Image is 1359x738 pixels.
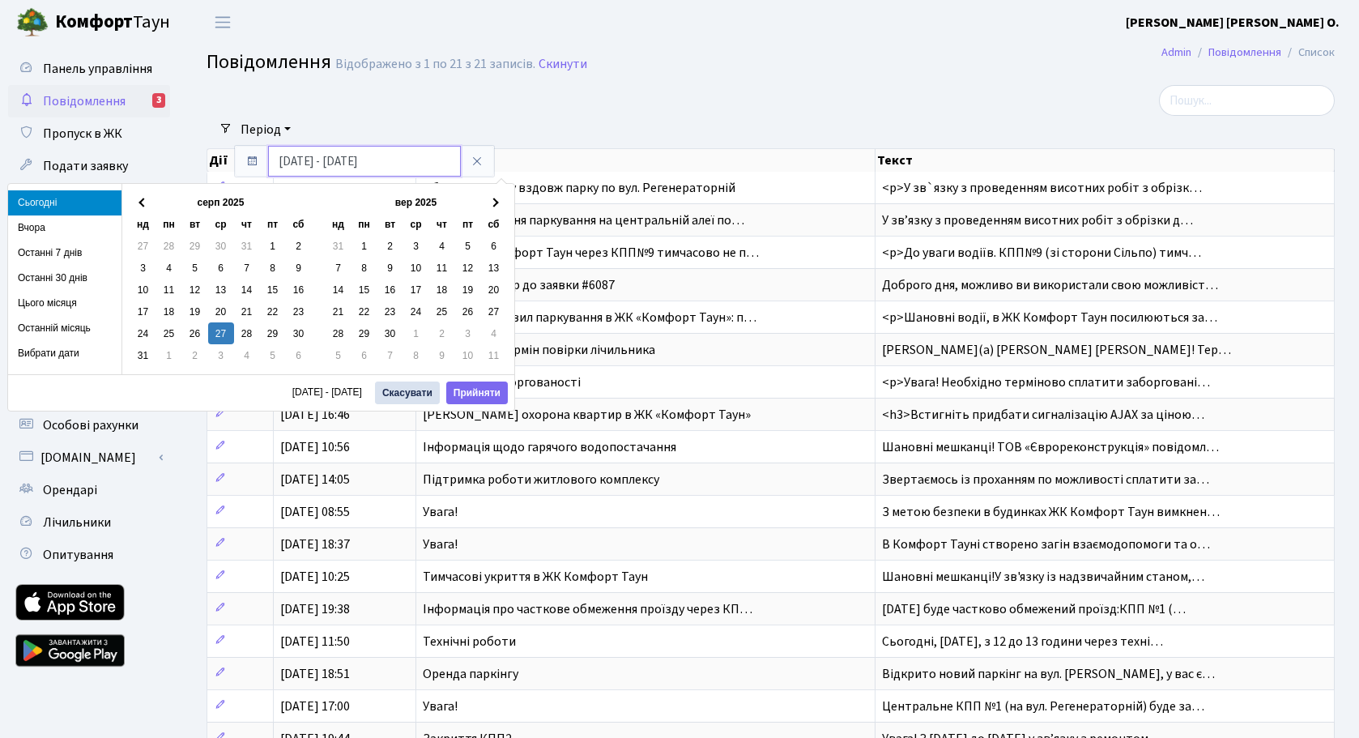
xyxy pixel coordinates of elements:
[351,257,377,279] td: 8
[43,481,97,499] span: Орендарі
[423,697,458,715] span: Увага!
[429,322,455,344] td: 2
[280,179,350,197] span: [DATE] 18:04
[882,568,1204,586] span: Шановні мешканці!У зв'язку із надзвичайним станом,…
[260,301,286,322] td: 22
[429,279,455,301] td: 18
[423,244,759,262] span: В`їзд в ЖК Комфорт Таун через КПП№9 тимчасово не п…
[882,697,1204,715] span: Центральне КПП №1 (на вул. Регенераторній) буде за…
[326,344,351,366] td: 5
[8,341,121,366] li: Вибрати дати
[260,235,286,257] td: 1
[326,257,351,279] td: 7
[234,301,260,322] td: 21
[182,322,208,344] td: 26
[429,213,455,235] th: чт
[481,322,507,344] td: 4
[208,235,234,257] td: 30
[326,279,351,301] td: 14
[43,157,128,175] span: Подати заявку
[455,344,481,366] td: 10
[55,9,133,35] b: Комфорт
[8,291,121,316] li: Цього місяця
[375,382,440,404] button: Скасувати
[156,235,182,257] td: 28
[423,179,735,197] span: Обмеження руху вздовж парку по вул. Регенераторній
[130,235,156,257] td: 27
[208,213,234,235] th: ср
[202,9,243,36] button: Переключити навігацію
[403,344,429,366] td: 8
[351,213,377,235] th: пн
[403,279,429,301] td: 17
[423,600,752,618] span: Інформація про часткове обмеження проїзду через КП…
[280,535,350,553] span: [DATE] 18:37
[1137,36,1359,70] nav: breadcrumb
[130,344,156,366] td: 31
[234,279,260,301] td: 14
[423,535,458,553] span: Увага!
[423,211,744,229] span: Увага! Обмеження паркування на центральній алеї по…
[8,506,170,539] a: Лічильники
[43,92,126,110] span: Повідомлення
[882,211,1193,229] span: У звʼязку з проведенням висотних робіт з обрізки д…
[8,474,170,506] a: Орендарі
[260,279,286,301] td: 15
[1159,85,1335,116] input: Пошук...
[280,633,350,651] span: [DATE] 11:50
[260,344,286,366] td: 5
[423,406,751,424] span: [PERSON_NAME] охорона квартир в ЖК «Комфорт Таун»
[377,301,403,322] td: 23
[335,57,535,72] div: Відображено з 1 по 21 з 21 записів.
[403,301,429,322] td: 24
[280,568,350,586] span: [DATE] 10:25
[280,665,350,683] span: [DATE] 18:51
[882,535,1210,553] span: В Комфорт Тауні створено загін взаємодопомоги та о…
[280,438,350,456] span: [DATE] 10:56
[403,257,429,279] td: 10
[130,213,156,235] th: нд
[481,235,507,257] td: 6
[481,301,507,322] td: 27
[377,322,403,344] td: 30
[8,150,170,182] a: Подати заявку
[455,301,481,322] td: 26
[182,344,208,366] td: 2
[286,235,312,257] td: 2
[43,514,111,531] span: Лічильники
[130,322,156,344] td: 24
[423,665,518,683] span: Оренда паркінгу
[1161,44,1191,61] a: Admin
[423,309,756,326] span: Порушення правил паркування в ЖК «Комфорт Таун»: п…
[377,257,403,279] td: 9
[377,213,403,235] th: вт
[182,213,208,235] th: вт
[481,344,507,366] td: 11
[8,539,170,571] a: Опитування
[882,600,1186,618] span: [DATE] буде частково обмежений проїзд:КПП №1 (…
[429,301,455,322] td: 25
[1208,44,1281,61] a: Повідомлення
[429,257,455,279] td: 11
[423,503,458,521] span: Увага!
[130,279,156,301] td: 10
[156,191,286,213] th: серп 2025
[260,322,286,344] td: 29
[423,276,615,294] span: Новий коментар до заявки #6087
[234,116,297,143] a: Період
[130,257,156,279] td: 3
[55,9,170,36] span: Таун
[351,322,377,344] td: 29
[351,344,377,366] td: 6
[130,301,156,322] td: 17
[43,125,122,143] span: Пропуск в ЖК
[539,57,587,72] a: Скинути
[208,279,234,301] td: 13
[208,257,234,279] td: 6
[292,387,369,397] span: [DATE] - [DATE]
[403,322,429,344] td: 1
[351,235,377,257] td: 1
[423,341,655,359] span: Закінчується термін повірки лічильника
[260,257,286,279] td: 8
[8,182,170,215] a: Спорт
